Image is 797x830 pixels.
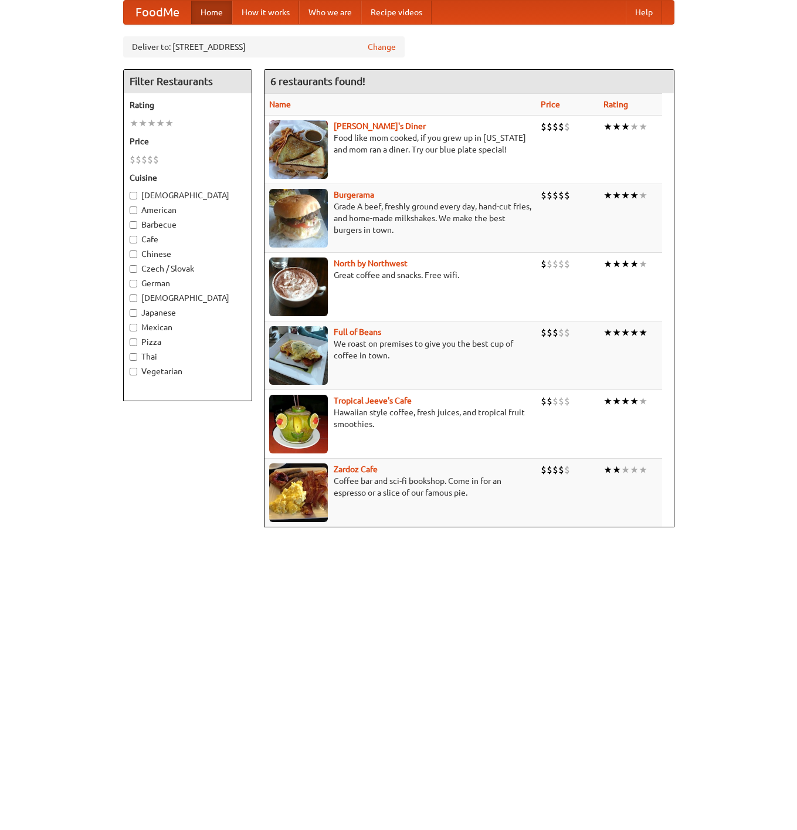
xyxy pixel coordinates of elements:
[603,395,612,408] li: ★
[630,395,639,408] li: ★
[558,120,564,133] li: $
[630,120,639,133] li: ★
[639,120,647,133] li: ★
[630,258,639,270] li: ★
[639,463,647,476] li: ★
[130,324,137,331] input: Mexican
[541,258,547,270] li: $
[130,99,246,111] h5: Rating
[130,265,137,273] input: Czech / Slovak
[130,248,246,260] label: Chinese
[130,117,138,130] li: ★
[547,326,552,339] li: $
[612,258,621,270] li: ★
[621,258,630,270] li: ★
[621,189,630,202] li: ★
[612,395,621,408] li: ★
[541,189,547,202] li: $
[130,263,246,275] label: Czech / Slovak
[269,132,531,155] p: Food like mom cooked, if you grew up in [US_STATE] and mom ran a diner. Try our blue plate special!
[130,192,137,199] input: [DEMOGRAPHIC_DATA]
[130,294,137,302] input: [DEMOGRAPHIC_DATA]
[141,153,147,166] li: $
[621,120,630,133] li: ★
[135,153,141,166] li: $
[130,204,246,216] label: American
[130,189,246,201] label: [DEMOGRAPHIC_DATA]
[564,189,570,202] li: $
[541,120,547,133] li: $
[269,189,328,248] img: burgerama.jpg
[334,396,412,405] b: Tropical Jeeve's Cafe
[130,153,135,166] li: $
[130,365,246,377] label: Vegetarian
[603,463,612,476] li: ★
[153,153,159,166] li: $
[130,206,137,214] input: American
[603,189,612,202] li: ★
[269,475,531,499] p: Coffee bar and sci-fi bookshop. Come in for an espresso or a slice of our famous pie.
[639,258,647,270] li: ★
[603,326,612,339] li: ★
[547,463,552,476] li: $
[630,463,639,476] li: ★
[130,338,137,346] input: Pizza
[603,120,612,133] li: ★
[123,36,405,57] div: Deliver to: [STREET_ADDRESS]
[130,219,246,231] label: Barbecue
[547,189,552,202] li: $
[612,463,621,476] li: ★
[334,190,374,199] a: Burgerama
[138,117,147,130] li: ★
[130,277,246,289] label: German
[269,395,328,453] img: jeeves.jpg
[564,326,570,339] li: $
[130,172,246,184] h5: Cuisine
[630,189,639,202] li: ★
[130,221,137,229] input: Barbecue
[269,201,531,236] p: Grade A beef, freshly ground every day, hand-cut fries, and home-made milkshakes. We make the bes...
[639,189,647,202] li: ★
[130,292,246,304] label: [DEMOGRAPHIC_DATA]
[130,233,246,245] label: Cafe
[130,321,246,333] label: Mexican
[558,258,564,270] li: $
[130,336,246,348] label: Pizza
[612,326,621,339] li: ★
[564,258,570,270] li: $
[368,41,396,53] a: Change
[130,353,137,361] input: Thai
[630,326,639,339] li: ★
[299,1,361,24] a: Who we are
[269,326,328,385] img: beans.jpg
[547,258,552,270] li: $
[334,121,426,131] a: [PERSON_NAME]'s Diner
[552,120,558,133] li: $
[552,326,558,339] li: $
[558,463,564,476] li: $
[558,189,564,202] li: $
[639,395,647,408] li: ★
[334,259,408,268] a: North by Northwest
[269,463,328,522] img: zardoz.jpg
[334,327,381,337] a: Full of Beans
[232,1,299,24] a: How it works
[541,326,547,339] li: $
[130,250,137,258] input: Chinese
[552,463,558,476] li: $
[547,395,552,408] li: $
[334,465,378,474] b: Zardoz Cafe
[270,76,365,87] ng-pluralize: 6 restaurants found!
[612,189,621,202] li: ★
[552,189,558,202] li: $
[612,120,621,133] li: ★
[558,395,564,408] li: $
[124,1,191,24] a: FoodMe
[626,1,662,24] a: Help
[603,258,612,270] li: ★
[130,309,137,317] input: Japanese
[191,1,232,24] a: Home
[361,1,432,24] a: Recipe videos
[269,258,328,316] img: north.jpg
